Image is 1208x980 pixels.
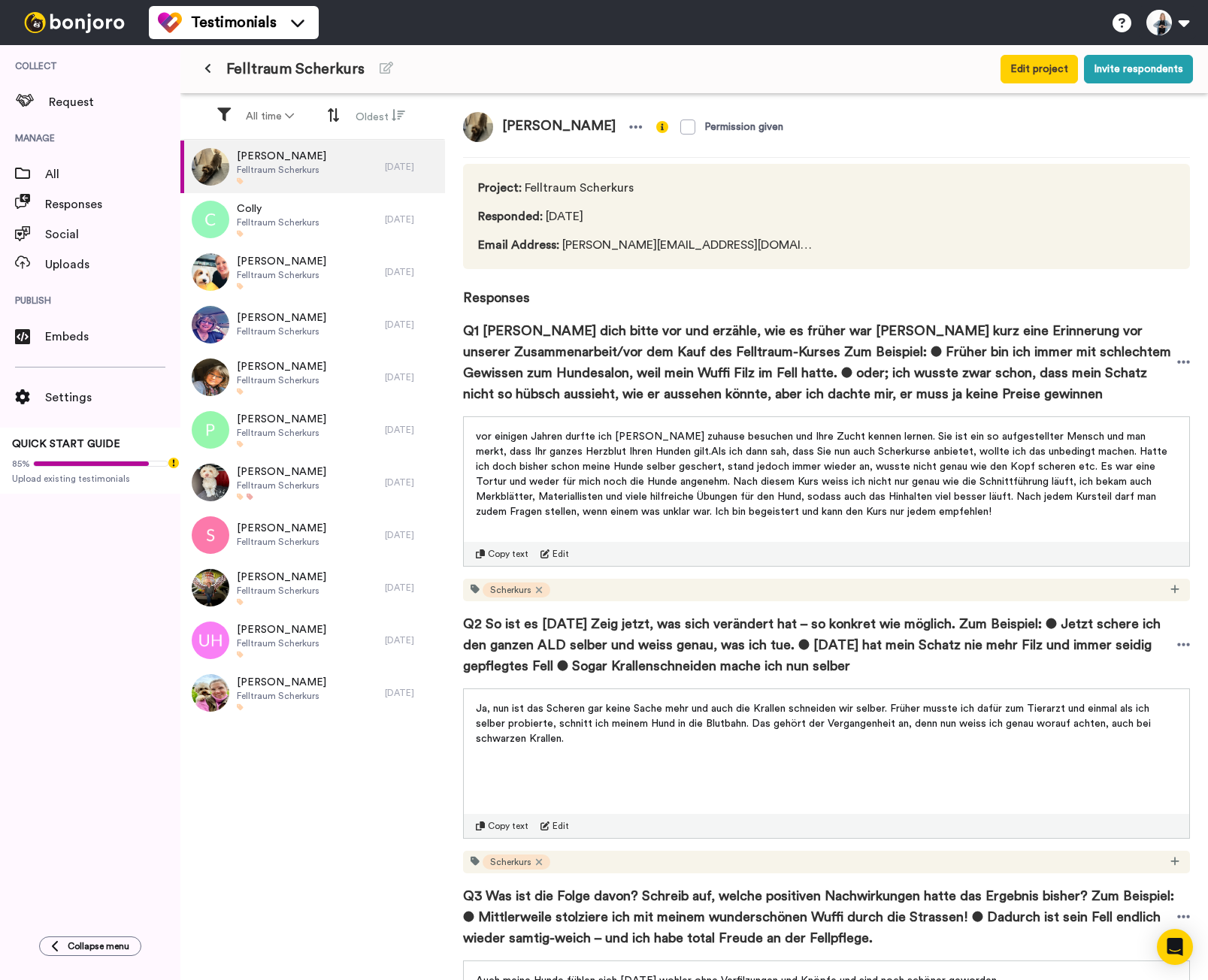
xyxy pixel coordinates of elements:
img: 74569849-c8ec-4254-9172-df16cf64bab0.jpeg [463,112,493,142]
img: 74569849-c8ec-4254-9172-df16cf64bab0.jpeg [192,148,229,186]
img: s.png [192,516,229,554]
span: [DATE] [478,207,818,225]
img: c.png [192,201,229,238]
span: Responses [463,269,1190,308]
img: fda7e306-0af7-4125-b82f-9e649355c905.jpeg [192,674,229,712]
img: 4a615ab7-06c8-4093-9441-b8e405cb4f54.jpeg [192,569,229,606]
div: [DATE] [385,687,437,699]
span: Copy text [488,548,528,560]
a: [PERSON_NAME]Felltraum Scherkurs[DATE] [180,456,445,509]
span: Edit [553,820,569,832]
div: [DATE] [385,634,437,646]
span: Project : [478,182,522,194]
span: Felltraum Scherkurs [237,479,326,492]
span: [PERSON_NAME] [493,112,625,142]
span: Upload existing testimonials [12,473,168,485]
a: [PERSON_NAME]Felltraum Scherkurs[DATE] [180,404,445,456]
div: [DATE] [385,161,437,173]
a: [PERSON_NAME]Felltraum Scherkurs[DATE] [180,667,445,719]
span: Felltraum Scherkurs [237,427,326,439]
button: All time [237,103,303,130]
span: Scherkurs [490,856,531,868]
div: Permission given [704,119,783,135]
span: [PERSON_NAME] [237,359,326,374]
img: f42697bb-3b83-4c5f-b0fd-4fe04c583372.jpeg [192,306,229,343]
span: Edit [553,548,569,560]
span: [PERSON_NAME] [237,521,326,536]
div: [DATE] [385,213,437,225]
img: b620a5cc-713a-4328-be39-b9bc5a13f13a.jpeg [192,253,229,291]
span: 85% [12,458,30,470]
span: Email Address : [478,239,559,251]
img: bj-logo-header-white.svg [18,12,131,33]
span: Scherkurs [490,584,531,596]
a: [PERSON_NAME]Felltraum Scherkurs[DATE] [180,141,445,193]
span: Felltraum Scherkurs [478,179,818,197]
span: Felltraum Scherkurs [237,164,326,176]
img: uh.png [192,622,229,659]
span: All [45,165,180,183]
button: Invite respondents [1084,55,1193,83]
span: Q1 [PERSON_NAME] dich bitte vor und erzähle, wie es früher war [PERSON_NAME] kurz eine Erinnerung... [463,320,1177,404]
div: [DATE] [385,424,437,436]
span: Felltraum Scherkurs [226,59,365,80]
span: [PERSON_NAME] [237,570,326,585]
span: Felltraum Scherkurs [237,374,326,386]
span: [PERSON_NAME] [237,675,326,690]
span: Testimonials [191,12,277,33]
img: fb5f8075-95de-4949-9027-5b1ad82a3eba.jpeg [192,464,229,501]
span: [PERSON_NAME] [237,149,326,164]
span: Embeds [45,328,180,346]
span: [PERSON_NAME] [237,622,326,637]
span: Copy text [488,820,528,832]
span: Social [45,225,180,243]
span: Q3 Was ist die Folge davon? Schreib auf, welche positiven Nachwirkungen hatte das Ergebnis bisher... [463,885,1177,948]
a: [PERSON_NAME]Felltraum Scherkurs[DATE] [180,351,445,404]
span: Settings [45,389,180,407]
span: Q2 So ist es [DATE] Zeig jetzt, was sich verändert hat – so konkret wie möglich. Zum Beispiel: ● ... [463,613,1177,676]
a: [PERSON_NAME]Felltraum Scherkurs[DATE] [180,509,445,561]
img: tm-color.svg [158,11,182,35]
span: Felltraum Scherkurs [237,585,326,597]
div: [DATE] [385,319,437,331]
span: vor einigen Jahren durfte ich [PERSON_NAME] zuhause besuchen und Ihre Zucht kennen lernen. Sie is... [476,431,1170,517]
span: Responses [45,195,180,213]
span: Colly [237,201,319,216]
span: Collapse menu [68,940,129,952]
div: Open Intercom Messenger [1157,929,1193,965]
a: [PERSON_NAME]Felltraum Scherkurs[DATE] [180,614,445,667]
span: [PERSON_NAME] [237,412,326,427]
div: Tooltip anchor [167,456,180,470]
span: Felltraum Scherkurs [237,637,326,649]
div: [DATE] [385,476,437,488]
div: [DATE] [385,582,437,594]
span: [PERSON_NAME][EMAIL_ADDRESS][DOMAIN_NAME] [478,236,818,254]
span: Felltraum Scherkurs [237,536,326,548]
div: [DATE] [385,266,437,278]
span: QUICK START GUIDE [12,439,120,449]
button: Oldest [347,102,414,131]
img: abf13c5b-1d41-455f-b509-5c989c01344a.jpeg [192,358,229,396]
a: [PERSON_NAME]Felltraum Scherkurs[DATE] [180,246,445,298]
button: Collapse menu [39,936,141,956]
span: [PERSON_NAME] [237,464,326,479]
span: Felltraum Scherkurs [237,269,326,281]
span: Felltraum Scherkurs [237,216,319,228]
span: Responded : [478,210,543,222]
button: Edit project [1001,55,1078,83]
div: [DATE] [385,529,437,541]
span: Request [49,93,180,111]
span: [PERSON_NAME] [237,310,326,325]
a: [PERSON_NAME]Felltraum Scherkurs[DATE] [180,298,445,351]
img: info-yellow.svg [656,121,668,133]
span: [PERSON_NAME] [237,254,326,269]
a: CollyFelltraum Scherkurs[DATE] [180,193,445,246]
span: Felltraum Scherkurs [237,325,326,337]
div: [DATE] [385,371,437,383]
span: Felltraum Scherkurs [237,690,326,702]
span: Ja, nun ist das Scheren gar keine Sache mehr und auch die Krallen schneiden wir selber. Früher mu... [476,703,1154,744]
img: p.png [192,411,229,449]
span: Uploads [45,256,180,274]
a: [PERSON_NAME]Felltraum Scherkurs[DATE] [180,561,445,614]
